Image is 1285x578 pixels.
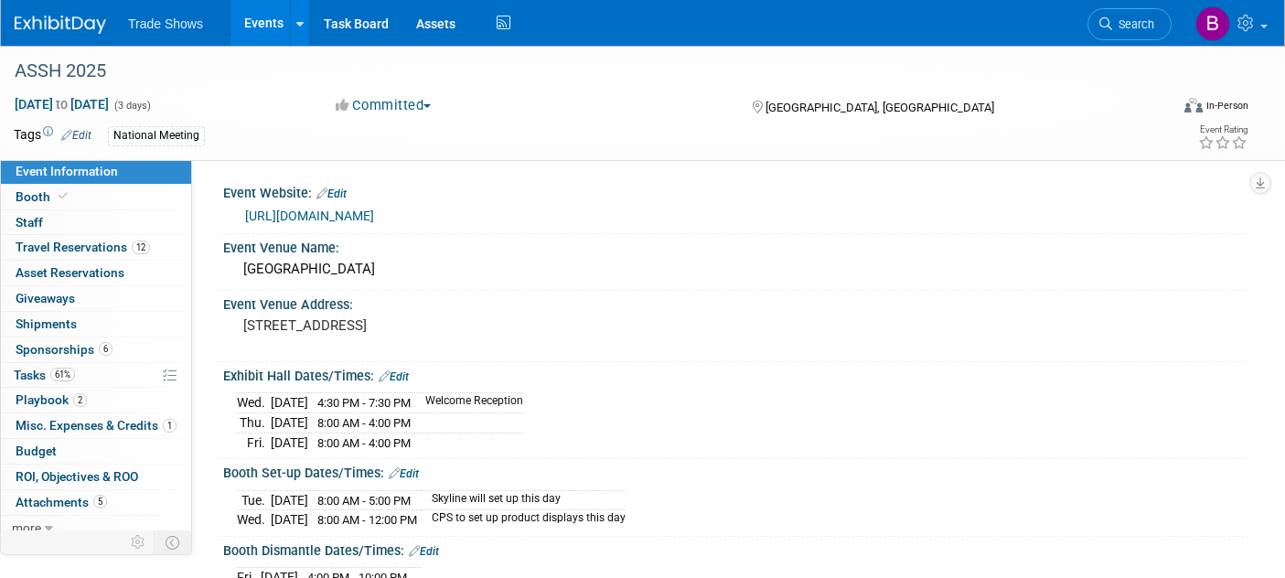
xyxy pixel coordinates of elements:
[271,393,308,413] td: [DATE]
[414,393,523,413] td: Welcome Reception
[409,545,439,558] a: Edit
[1,490,191,515] a: Attachments5
[1,363,191,388] a: Tasks61%
[1112,17,1154,31] span: Search
[317,513,417,527] span: 8:00 AM - 12:00 PM
[1,439,191,464] a: Budget
[16,215,43,230] span: Staff
[1,235,191,260] a: Travel Reservations12
[329,96,438,115] button: Committed
[1,312,191,337] a: Shipments
[16,316,77,331] span: Shipments
[59,191,68,201] i: Booth reservation complete
[1065,95,1248,123] div: Event Format
[1198,125,1248,134] div: Event Rating
[237,393,271,413] td: Wed.
[237,255,1235,284] div: [GEOGRAPHIC_DATA]
[317,396,411,410] span: 4:30 PM - 7:30 PM
[1,159,191,184] a: Event Information
[73,393,87,407] span: 2
[16,469,138,484] span: ROI, Objectives & ROO
[16,392,87,407] span: Playbook
[1,261,191,285] a: Asset Reservations
[223,362,1248,386] div: Exhibit Hall Dates/Times:
[93,495,107,508] span: 5
[271,510,308,530] td: [DATE]
[16,265,124,280] span: Asset Reservations
[271,413,308,433] td: [DATE]
[16,164,118,178] span: Event Information
[1,465,191,489] a: ROI, Objectives & ROO
[112,100,151,112] span: (3 days)
[16,240,150,254] span: Travel Reservations
[14,368,75,382] span: Tasks
[1087,8,1172,40] a: Search
[8,55,1143,88] div: ASSH 2025
[16,418,177,433] span: Misc. Expenses & Credits
[421,490,626,510] td: Skyline will set up this day
[237,433,271,452] td: Fri.
[1,286,191,311] a: Giveaways
[237,490,271,510] td: Tue.
[123,530,155,554] td: Personalize Event Tab Strip
[50,368,75,381] span: 61%
[316,187,347,200] a: Edit
[223,537,1248,561] div: Booth Dismantle Dates/Times:
[1195,6,1230,41] img: Becca Rensi
[1205,99,1248,112] div: In-Person
[1,413,191,438] a: Misc. Expenses & Credits1
[766,101,994,114] span: [GEOGRAPHIC_DATA], [GEOGRAPHIC_DATA]
[1,388,191,412] a: Playbook2
[271,490,308,510] td: [DATE]
[14,125,91,146] td: Tags
[1,210,191,235] a: Staff
[237,413,271,433] td: Thu.
[99,342,112,356] span: 6
[421,510,626,530] td: CPS to set up product displays this day
[389,467,419,480] a: Edit
[1184,98,1203,112] img: Format-Inperson.png
[108,126,205,145] div: National Meeting
[245,209,374,223] a: [URL][DOMAIN_NAME]
[223,234,1248,257] div: Event Venue Name:
[223,179,1248,203] div: Event Website:
[163,419,177,433] span: 1
[223,459,1248,483] div: Booth Set-up Dates/Times:
[1,185,191,209] a: Booth
[155,530,192,554] td: Toggle Event Tabs
[16,189,71,204] span: Booth
[271,433,308,452] td: [DATE]
[1,516,191,541] a: more
[12,520,41,535] span: more
[317,494,411,508] span: 8:00 AM - 5:00 PM
[223,291,1248,314] div: Event Venue Address:
[379,370,409,383] a: Edit
[15,16,106,34] img: ExhibitDay
[243,317,630,334] pre: [STREET_ADDRESS]
[14,96,110,112] span: [DATE] [DATE]
[317,436,411,450] span: 8:00 AM - 4:00 PM
[16,291,75,305] span: Giveaways
[317,416,411,430] span: 8:00 AM - 4:00 PM
[53,97,70,112] span: to
[1,337,191,362] a: Sponsorships6
[132,241,150,254] span: 12
[16,444,57,458] span: Budget
[237,510,271,530] td: Wed.
[128,16,203,31] span: Trade Shows
[61,129,91,142] a: Edit
[16,495,107,509] span: Attachments
[16,342,112,357] span: Sponsorships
